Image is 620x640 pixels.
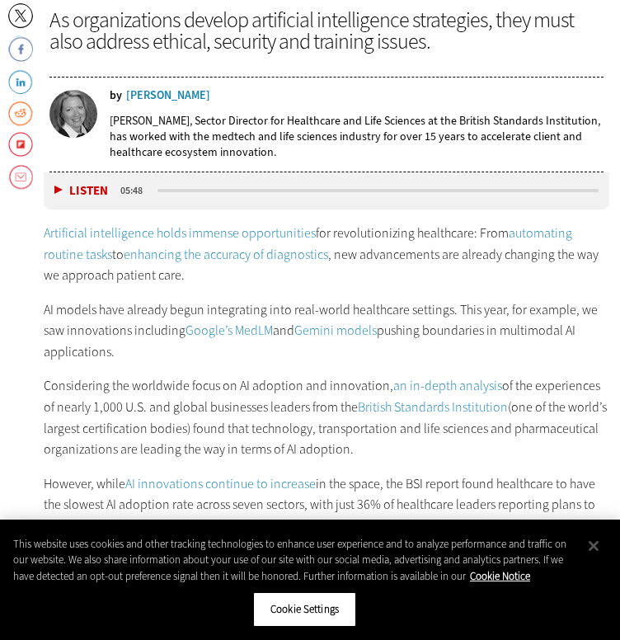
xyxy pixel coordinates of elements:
[44,224,316,242] a: Artificial intelligence holds immense opportunities
[44,172,608,209] div: media player
[44,224,572,263] a: automating routine tasks
[124,246,328,263] a: enhancing the accuracy of diagnostics
[49,9,604,52] div: As organizations develop artificial intelligence strategies, they must also address ethical, secu...
[470,569,530,583] a: More information about your privacy
[49,90,97,138] img: Jeanne Greathouse
[110,113,604,160] p: [PERSON_NAME], Sector Director for Healthcare and Life Sciences at the British Standards Institut...
[393,377,502,394] a: an in-depth analysis
[44,375,608,459] p: Considering the worldwide focus on AI adoption and innovation, of the experiences of nearly 1,000...
[110,90,122,101] span: by
[294,322,377,339] a: Gemini models
[54,185,108,197] button: Listen
[118,183,155,198] div: duration
[125,475,316,492] a: AI innovations continue to increase
[253,592,356,627] button: Cookie Settings
[44,473,608,537] p: However, while in the space, the BSI report found healthcare to have the slowest AI adoption rate...
[126,90,210,101] a: [PERSON_NAME]
[575,528,612,564] button: Close
[13,536,575,585] div: This website uses cookies and other tracking technologies to enhance user experience and to analy...
[358,398,508,416] a: British Standards Institution
[44,299,608,363] p: AI models have already begun integrating into real-world healthcare settings. This year, for exam...
[44,223,608,286] p: for revolutionizing healthcare: From to , new advancements are already changing the way we approa...
[186,322,273,339] a: Google’s MedLM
